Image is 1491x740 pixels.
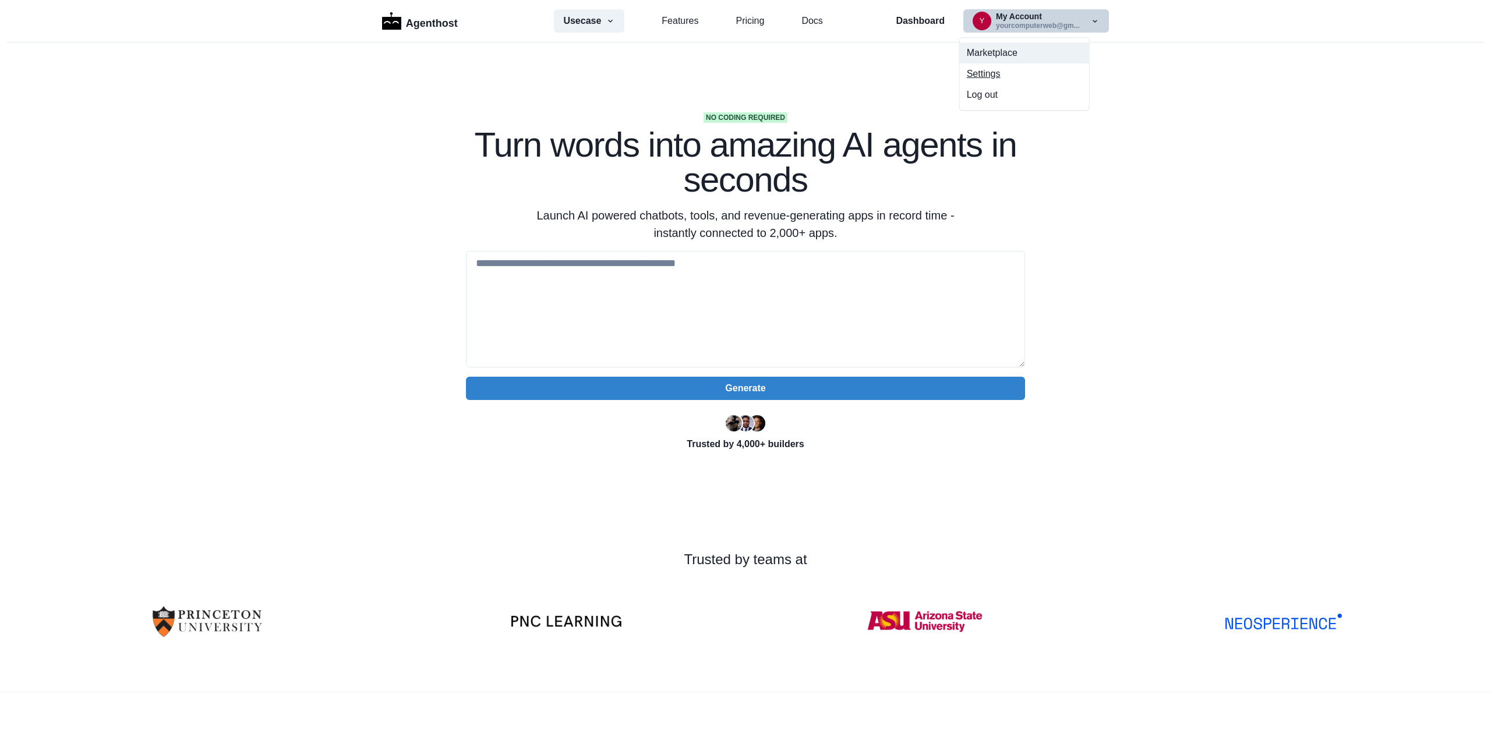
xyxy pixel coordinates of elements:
[1225,614,1342,629] img: NSP_Logo_Blue.svg
[896,14,945,28] a: Dashboard
[37,549,1454,570] p: Trusted by teams at
[749,415,765,431] img: Kent Dodds
[801,14,822,28] a: Docs
[406,11,458,31] p: Agenthost
[960,63,1089,84] button: Settings
[466,128,1025,197] h1: Turn words into amazing AI agents in seconds
[522,207,969,242] p: Launch AI powered chatbots, tools, and revenue-generating apps in record time - instantly connect...
[963,9,1109,33] button: yourcomputerweb@gmail.comMy Accountyourcomputerweb@gm...
[466,437,1025,451] p: Trusted by 4,000+ builders
[662,14,698,28] a: Features
[382,11,458,31] a: LogoAgenthost
[508,615,624,628] img: PNC-LEARNING-Logo-v2.1.webp
[704,112,787,123] span: No coding required
[149,589,266,654] img: University-of-Princeton-Logo.png
[960,43,1089,63] button: Marketplace
[737,415,754,431] img: Segun Adebayo
[867,589,983,654] img: ASU-Logo.png
[726,415,742,431] img: Ryan Florence
[960,84,1089,105] button: Log out
[382,12,401,30] img: Logo
[554,9,624,33] button: Usecase
[736,14,764,28] a: Pricing
[466,377,1025,400] button: Generate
